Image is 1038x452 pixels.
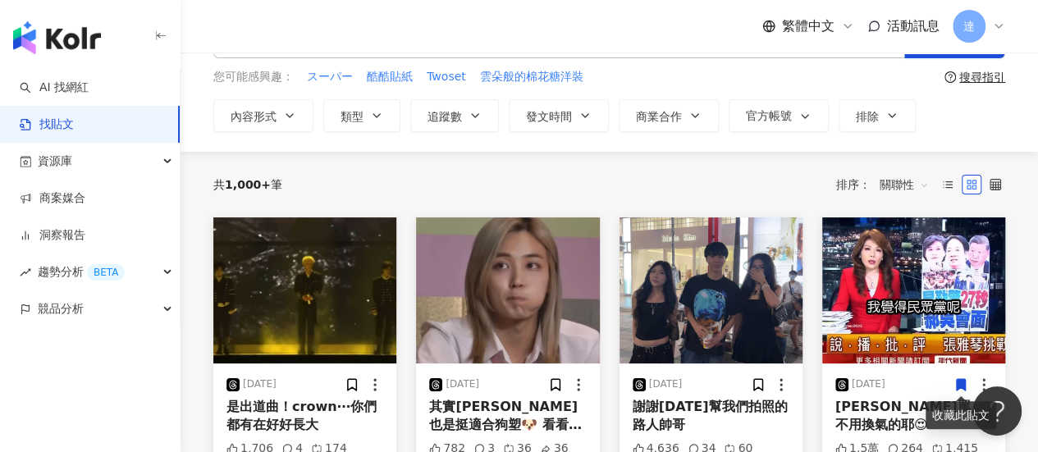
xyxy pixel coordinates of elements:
button: スーパー [306,68,354,86]
div: 收藏此貼文 [926,401,996,429]
div: [PERSON_NAME]罵人不用換氣的耶😍 [835,398,992,435]
span: 繁體中文 [782,17,835,35]
span: 1,000+ [225,178,271,191]
span: 競品分析 [38,290,84,327]
span: 活動訊息 [887,18,940,34]
button: 雲朵般的棉花糖洋裝 [479,68,584,86]
span: 達 [963,17,975,35]
span: 類型 [341,110,364,123]
img: post-image [416,217,599,363]
button: 類型 [323,99,400,132]
button: 內容形式 [213,99,313,132]
button: 官方帳號 [729,99,829,132]
img: logo [13,21,101,54]
span: Twoset [427,69,466,85]
a: searchAI 找網紅 [20,80,89,96]
span: 酷酷貼紙 [367,69,413,85]
span: 內容形式 [231,110,277,123]
button: 酷酷貼紙 [366,68,414,86]
button: 商業合作 [619,99,719,132]
div: [DATE] [649,377,683,391]
img: post-image [822,217,1005,363]
button: 追蹤數 [410,99,499,132]
span: 關聯性 [880,171,929,198]
span: 官方帳號 [746,109,792,122]
span: 趨勢分析 [38,253,125,290]
div: [DATE] [852,377,885,391]
button: Twoset [426,68,467,86]
span: スーパー [307,69,353,85]
span: 您可能感興趣： [213,69,294,85]
a: 商案媒合 [20,190,85,207]
div: 是出道曲！crown⋯你們都有在好好長大 [226,398,383,435]
span: 發文時間 [526,110,572,123]
span: rise [20,267,31,278]
button: 排除 [839,99,916,132]
div: 其實[PERSON_NAME]也是挺適合狗塑🐶 看看這無辜的大眼睛…🥹 [429,398,586,435]
div: [DATE] [446,377,479,391]
span: 商業合作 [636,110,682,123]
div: 謝謝[DATE]幫我們拍照的路人帥哥 [633,398,789,435]
a: 洞察報告 [20,227,85,244]
div: 排序： [836,171,938,198]
span: 追蹤數 [428,110,462,123]
div: 共 筆 [213,178,282,191]
div: [DATE] [243,377,277,391]
div: 搜尋指引 [959,71,1005,84]
img: post-image [213,217,396,363]
img: post-image [620,217,803,363]
span: 資源庫 [38,143,72,180]
button: 發文時間 [509,99,609,132]
span: 雲朵般的棉花糖洋裝 [480,69,583,85]
span: question-circle [944,71,956,83]
div: BETA [87,264,125,281]
span: 排除 [856,110,879,123]
iframe: Help Scout Beacon - Open [972,386,1022,436]
a: 找貼文 [20,116,74,133]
